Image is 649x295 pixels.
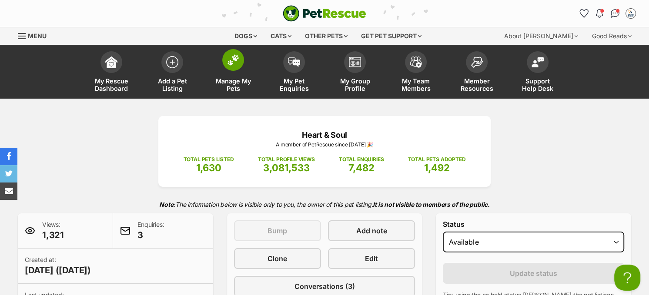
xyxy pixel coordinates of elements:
span: 3,081,533 [263,162,310,173]
p: The information below is visible only to you, the owner of this pet listing. [18,196,631,213]
a: Manage My Pets [203,47,264,99]
a: Conversations [608,7,622,20]
span: Member Resources [457,77,496,92]
ul: Account quick links [577,7,638,20]
a: My Team Members [385,47,446,99]
p: TOTAL ENQUIRIES [339,156,384,163]
a: Support Help Desk [507,47,568,99]
p: TOTAL PETS LISTED [184,156,234,163]
a: Add a Pet Listing [142,47,203,99]
span: My Rescue Dashboard [92,77,131,92]
a: PetRescue [283,5,366,22]
a: Favourites [577,7,591,20]
p: Heart & Soul [171,129,478,141]
span: 1,630 [196,162,221,173]
p: TOTAL PROFILE VIEWS [258,156,315,163]
img: add-pet-listing-icon-0afa8454b4691262ce3f59096e99ab1cd57d4a30225e0717b998d2c9b9846f56.svg [166,56,178,68]
span: My Group Profile [335,77,375,92]
img: manage-my-pets-icon-02211641906a0b7f246fdf0571729dbe1e7629f14944591b6c1af311fb30b64b.svg [227,54,239,66]
a: My Group Profile [324,47,385,99]
span: 1,321 [42,229,64,241]
img: dashboard-icon-eb2f2d2d3e046f16d808141f083e7271f6b2e854fb5c12c21221c1fb7104beca.svg [105,56,117,68]
p: Enquiries: [137,220,164,241]
a: My Rescue Dashboard [81,47,142,99]
span: Manage My Pets [214,77,253,92]
p: TOTAL PETS ADOPTED [408,156,465,163]
span: Add note [356,225,387,236]
span: [DATE] ([DATE]) [25,264,91,276]
span: Edit [365,253,378,264]
label: Status [443,220,624,228]
button: My account [624,7,638,20]
p: Views: [42,220,64,241]
a: Add note [328,220,415,241]
p: A member of PetRescue since [DATE] 🎉 [171,141,478,149]
strong: Note: [159,201,175,208]
button: Bump [234,220,321,241]
img: Megan Ostwald profile pic [626,9,635,18]
div: Other pets [299,27,354,45]
div: Good Reads [586,27,638,45]
img: chat-41dd97257d64d25036548639549fe6c8038ab92f7586957e7f3b1b290dea8141.svg [611,9,620,18]
span: Update status [510,268,557,278]
button: Notifications [592,7,606,20]
div: Get pet support [355,27,428,45]
img: logo-cat-932fe2b9b8326f06289b0f2fb663e598f794de774fb13d1741a6617ecf9a85b4.svg [283,5,366,22]
strong: It is not visible to members of the public. [373,201,490,208]
div: Cats [264,27,298,45]
span: Bump [268,225,287,236]
img: member-resources-icon-8e73f808a243e03378d46382f2149f9095a855e16c252ad45f914b54edf8863c.svg [471,56,483,68]
span: My Team Members [396,77,435,92]
span: 3 [137,229,164,241]
span: Menu [28,32,47,40]
span: Clone [268,253,287,264]
div: Dogs [228,27,263,45]
span: 1,492 [424,162,449,173]
p: Created at: [25,255,91,276]
span: Support Help Desk [518,77,557,92]
a: Member Resources [446,47,507,99]
span: My Pet Enquiries [274,77,314,92]
a: Menu [18,27,53,43]
img: help-desk-icon-fdf02630f3aa405de69fd3d07c3f3aa587a6932b1a1747fa1d2bba05be0121f9.svg [532,57,544,67]
a: Clone [234,248,321,269]
span: 7,482 [348,162,375,173]
img: team-members-icon-5396bd8760b3fe7c0b43da4ab00e1e3bb1a5d9ba89233759b79545d2d3fc5d0d.svg [410,56,422,68]
a: My Pet Enquiries [264,47,324,99]
img: group-profile-icon-3fa3cf56718a62981997c0bc7e787c4b2cf8bcc04b72c1350f741eb67cf2f40e.svg [349,57,361,67]
button: Update status [443,263,624,284]
img: notifications-46538b983faf8c2785f20acdc204bb7945ddae34d4c08c2a6579f10ce5e182be.svg [596,9,603,18]
span: Add a Pet Listing [153,77,192,92]
iframe: Help Scout Beacon - Open [614,265,640,291]
span: Conversations (3) [294,281,355,292]
a: Edit [328,248,415,269]
div: About [PERSON_NAME] [498,27,584,45]
img: pet-enquiries-icon-7e3ad2cf08bfb03b45e93fb7055b45f3efa6380592205ae92323e6603595dc1f.svg [288,57,300,67]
